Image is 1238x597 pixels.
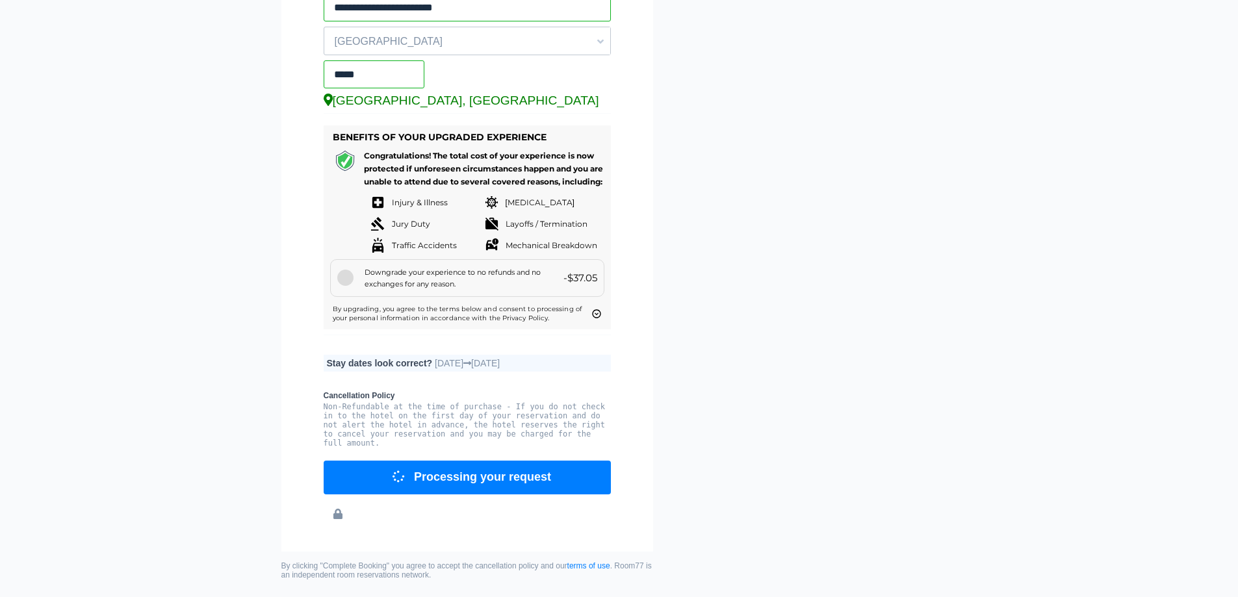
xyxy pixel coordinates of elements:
a: terms of use [567,561,610,570]
div: [GEOGRAPHIC_DATA], [GEOGRAPHIC_DATA] [324,94,611,108]
small: By clicking "Complete Booking" you agree to accept the cancellation policy and our . Room77 is an... [281,561,653,579]
pre: Non-Refundable at the time of purchase - If you do not check in to the hotel on the first day of ... [324,402,611,448]
span: [GEOGRAPHIC_DATA] [324,31,610,53]
button: Processing your request [324,461,611,494]
b: Stay dates look correct? [327,358,433,368]
span: [DATE] [DATE] [435,358,500,368]
b: Cancellation Policy [324,391,611,400]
